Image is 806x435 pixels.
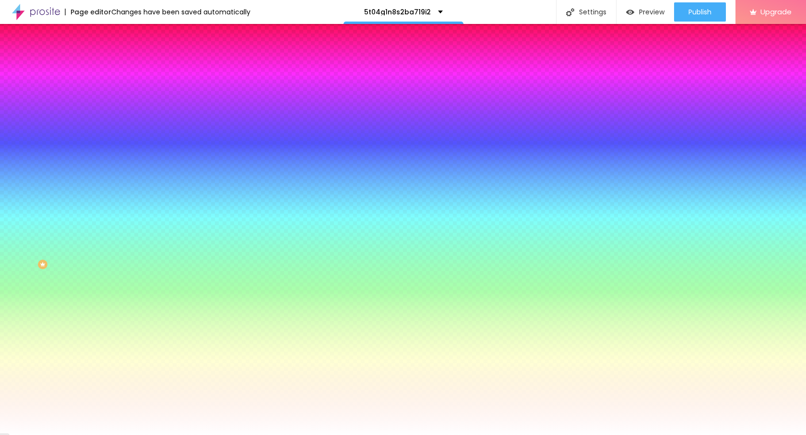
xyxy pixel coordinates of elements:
span: Upgrade [760,8,792,16]
img: view-1.svg [626,8,634,16]
div: Page editor [65,9,111,15]
p: 5t04g1n8s2ba719i2 [364,9,431,15]
img: Icone [566,8,574,16]
span: Publish [688,8,711,16]
div: Changes have been saved automatically [111,9,250,15]
span: Preview [639,8,664,16]
button: Publish [674,2,726,22]
button: Preview [616,2,674,22]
